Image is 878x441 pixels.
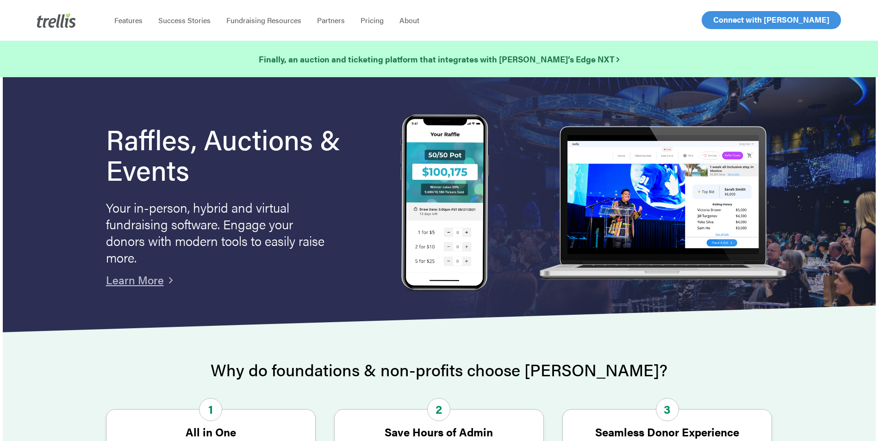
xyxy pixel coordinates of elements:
[595,424,739,440] strong: Seamless Donor Experience
[259,53,619,66] a: Finally, an auction and ticketing platform that integrates with [PERSON_NAME]’s Edge NXT
[427,398,450,421] span: 2
[106,199,328,265] p: Your in-person, hybrid and virtual fundraising software. Engage your donors with modern tools to ...
[713,14,829,25] span: Connect with [PERSON_NAME]
[150,16,218,25] a: Success Stories
[385,424,493,440] strong: Save Hours of Admin
[401,114,489,293] img: Trellis Raffles, Auctions and Event Fundraising
[106,361,772,379] h2: Why do foundations & non-profits choose [PERSON_NAME]?
[399,15,419,25] span: About
[392,16,427,25] a: About
[37,13,76,28] img: Trellis
[361,15,384,25] span: Pricing
[259,53,619,65] strong: Finally, an auction and ticketing platform that integrates with [PERSON_NAME]’s Edge NXT
[656,398,679,421] span: 3
[158,15,211,25] span: Success Stories
[106,16,150,25] a: Features
[226,15,301,25] span: Fundraising Resources
[106,123,366,184] h1: Raffles, Auctions & Events
[218,16,309,25] a: Fundraising Resources
[199,398,222,421] span: 1
[702,11,841,29] a: Connect with [PERSON_NAME]
[317,15,345,25] span: Partners
[534,126,791,281] img: rafflelaptop_mac_optim.png
[114,15,143,25] span: Features
[186,424,236,440] strong: All in One
[353,16,392,25] a: Pricing
[309,16,353,25] a: Partners
[106,272,164,288] a: Learn More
